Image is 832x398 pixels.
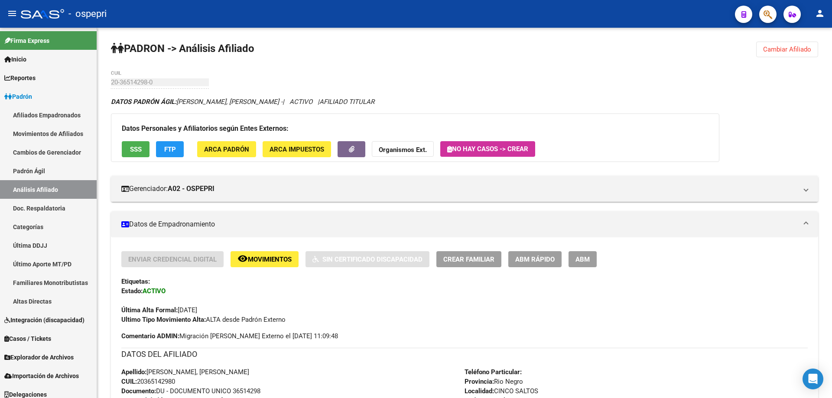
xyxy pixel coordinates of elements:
strong: Localidad: [465,387,494,395]
i: | ACTIVO | [111,98,374,106]
strong: Ultimo Tipo Movimiento Alta: [121,316,206,324]
span: Sin Certificado Discapacidad [322,256,422,263]
span: Migración [PERSON_NAME] Externo el [DATE] 11:09:48 [121,331,338,341]
button: ARCA Impuestos [263,141,331,157]
span: Cambiar Afiliado [763,45,811,53]
button: Cambiar Afiliado [756,42,818,57]
strong: Teléfono Particular: [465,368,522,376]
span: - ospepri [68,4,107,23]
span: [DATE] [121,306,197,314]
strong: Estado: [121,287,143,295]
button: Crear Familiar [436,251,501,267]
span: No hay casos -> Crear [447,145,528,153]
span: [PERSON_NAME], [PERSON_NAME] [121,368,249,376]
mat-panel-title: Datos de Empadronamiento [121,220,797,229]
span: Crear Familiar [443,256,494,263]
span: [PERSON_NAME], [PERSON_NAME] - [111,98,283,106]
button: Enviar Credencial Digital [121,251,224,267]
strong: Documento: [121,387,156,395]
h3: Datos Personales y Afiliatorios según Entes Externos: [122,123,708,135]
span: ABM [575,256,590,263]
span: CINCO SALTOS [465,387,538,395]
button: ABM [569,251,597,267]
span: Rio Negro [465,378,523,385]
div: Open Intercom Messenger [803,369,823,389]
span: DU - DOCUMENTO UNICO 36514298 [121,387,260,395]
strong: Apellido: [121,368,146,376]
strong: CUIL: [121,378,137,385]
strong: Última Alta Formal: [121,306,178,314]
mat-expansion-panel-header: Datos de Empadronamiento [111,211,818,237]
strong: Organismos Ext. [379,146,427,154]
mat-expansion-panel-header: Gerenciador:A02 - OSPEPRI [111,176,818,202]
span: Movimientos [248,256,292,263]
mat-icon: person [815,8,825,19]
h3: DATOS DEL AFILIADO [121,348,808,360]
span: 20365142980 [121,378,175,385]
span: Firma Express [4,36,49,45]
strong: ACTIVO [143,287,166,295]
mat-icon: menu [7,8,17,19]
strong: DATOS PADRÓN ÁGIL: [111,98,176,106]
span: ARCA Impuestos [270,146,324,153]
span: FTP [164,146,176,153]
span: Enviar Credencial Digital [128,256,217,263]
mat-panel-title: Gerenciador: [121,184,797,194]
span: Importación de Archivos [4,371,79,381]
button: ARCA Padrón [197,141,256,157]
span: Padrón [4,92,32,101]
span: SSS [130,146,142,153]
strong: Provincia: [465,378,494,385]
strong: Comentario ADMIN: [121,332,179,340]
span: Reportes [4,73,36,83]
button: No hay casos -> Crear [440,141,535,157]
button: Movimientos [231,251,299,267]
span: ARCA Padrón [204,146,249,153]
button: Sin Certificado Discapacidad [305,251,429,267]
mat-icon: remove_red_eye [237,253,248,264]
span: Casos / Tickets [4,334,51,343]
strong: PADRON -> Análisis Afiliado [111,42,254,55]
span: ABM Rápido [515,256,555,263]
span: ALTA desde Padrón Externo [121,316,286,324]
span: AFILIADO TITULAR [319,98,374,106]
strong: A02 - OSPEPRI [168,184,214,194]
button: Organismos Ext. [372,141,434,157]
button: SSS [122,141,149,157]
span: Explorador de Archivos [4,353,74,362]
button: ABM Rápido [508,251,562,267]
span: Inicio [4,55,26,64]
button: FTP [156,141,184,157]
strong: Etiquetas: [121,278,150,285]
span: Integración (discapacidad) [4,315,84,325]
